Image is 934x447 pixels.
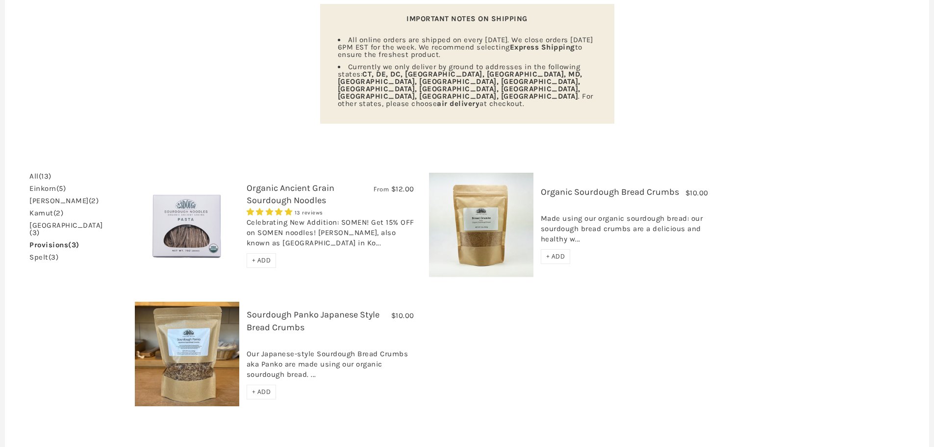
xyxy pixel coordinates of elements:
[29,222,103,237] a: [GEOGRAPHIC_DATA](3)
[338,70,582,101] strong: CT, DE, DC, [GEOGRAPHIC_DATA], [GEOGRAPHIC_DATA], MD, [GEOGRAPHIC_DATA], [GEOGRAPHIC_DATA], [GEOG...
[541,249,571,264] div: + ADD
[685,188,708,197] span: $10.00
[56,184,66,193] span: (5)
[135,302,239,406] img: Sourdough Panko Japanese Style Bread Crumbs
[247,253,277,268] div: + ADD
[247,385,277,399] div: + ADD
[39,172,51,181] span: (13)
[406,14,528,23] strong: IMPORTANT NOTES ON SHIPPING
[247,183,334,206] a: Organic Ancient Grain Sourdough Noodles
[541,203,708,249] div: Made using our organic sourdough bread: our sourdough bread crumbs are a delicious and healthy w...
[252,388,271,396] span: + ADD
[247,217,414,253] div: Celebrating New Addition: SOMEN! Get 15% OFF on SOMEN noodles! [PERSON_NAME], also known as [GEOG...
[510,43,575,52] strong: Express Shipping
[541,186,679,197] a: Organic Sourdough Bread Crumbs
[29,173,51,180] a: All(13)
[338,62,593,108] span: Currently we only deliver by ground to addresses in the following states: . For other states, ple...
[135,173,239,277] img: Organic Ancient Grain Sourdough Noodles
[374,185,389,193] span: From
[53,209,64,217] span: (2)
[29,241,79,249] a: provisions(3)
[247,339,414,385] div: Our Japanese-style Sourdough Bread Crumbs aka Panko are made using our organic sourdough bread. ...
[247,208,295,216] span: 4.85 stars
[29,197,99,205] a: [PERSON_NAME](2)
[391,184,414,193] span: $12.00
[429,173,533,277] img: Organic Sourdough Bread Crumbs
[338,35,593,59] span: All online orders are shipped on every [DATE]. We close orders [DATE] 6PM EST for the week. We re...
[29,210,63,217] a: kamut(2)
[247,309,379,332] a: Sourdough Panko Japanese Style Bread Crumbs
[391,311,414,320] span: $10.00
[252,256,271,264] span: + ADD
[546,252,565,261] span: + ADD
[29,228,40,237] span: (3)
[68,240,79,249] span: (3)
[49,253,59,262] span: (3)
[295,210,323,216] span: 13 reviews
[29,254,58,261] a: spelt(3)
[29,185,66,192] a: einkorn(5)
[437,99,480,108] strong: air delivery
[89,196,99,205] span: (2)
